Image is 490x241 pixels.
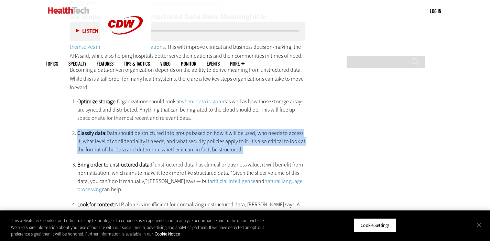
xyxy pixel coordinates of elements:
[353,218,396,232] button: Cookie Settings
[97,61,113,66] a: Features
[77,129,107,137] strong: Classify data:
[430,8,441,14] a: Log in
[77,201,115,208] strong: Look for context:
[181,98,226,105] a: where data is stored
[155,209,191,216] em: [MEDICAL_DATA]
[46,61,58,66] span: Topics
[124,61,150,66] a: Tips & Tactics
[77,97,306,122] li: Organizations should look at as well as how those storage arrays are synced and distributed. Anyt...
[471,217,487,232] button: Close
[100,45,151,53] a: CDW
[160,61,171,66] a: Video
[11,217,270,238] div: This website uses cookies and other tracking technologies to enhance user experience and to analy...
[77,161,306,194] li: If unstructured data has clinical or business value, it will benefit from normalization, which ai...
[77,98,117,105] strong: Optimize storage:
[207,61,220,66] a: Events
[70,66,306,92] p: Becoming a data-driven organization depends on the ability to derive meaning from unstructured da...
[209,177,255,185] a: artificial intelligence
[48,7,89,14] img: Home
[77,161,151,168] strong: Bring order to unstructured data:
[181,61,196,66] a: MonITor
[77,200,306,233] li: NLP alone is insufficient for normalizing unstructured data, [PERSON_NAME] says. A clinical note ...
[155,231,180,237] a: More information about your privacy
[68,61,86,66] span: Specialty
[77,129,306,154] li: Data should be structured into groups based on how it will be used, who needs to access it, what ...
[430,8,441,15] div: User menu
[230,61,244,66] span: More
